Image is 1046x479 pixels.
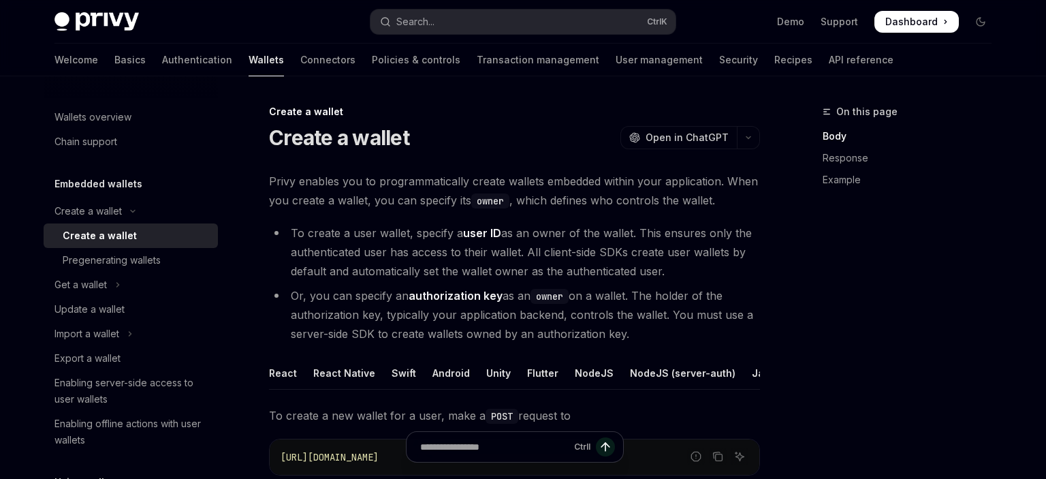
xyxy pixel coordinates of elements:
[44,371,218,412] a: Enabling server-side access to user wallets
[63,252,161,268] div: Pregenerating wallets
[44,297,218,322] a: Update a wallet
[486,409,518,424] code: POST
[313,357,375,389] div: React Native
[269,286,760,343] li: Or, you can specify an as an on a wallet. The holder of the authorization key, typically your app...
[620,126,737,149] button: Open in ChatGPT
[396,14,434,30] div: Search...
[647,16,667,27] span: Ctrl K
[44,199,218,223] button: Toggle Create a wallet section
[54,44,98,76] a: Welcome
[269,406,760,425] span: To create a new wallet for a user, make a request to
[471,194,509,208] code: owner
[54,350,121,367] div: Export a wallet
[432,357,470,389] div: Android
[44,322,218,346] button: Toggle Import a wallet section
[719,44,758,76] a: Security
[44,129,218,154] a: Chain support
[885,15,938,29] span: Dashboard
[54,301,125,318] div: Update a wallet
[114,44,146,76] a: Basics
[372,44,460,76] a: Policies & controls
[63,228,137,244] div: Create a wallet
[54,375,210,407] div: Enabling server-side access to user wallets
[774,44,812,76] a: Recipes
[527,357,558,389] div: Flutter
[269,357,297,389] div: React
[530,289,569,304] code: owner
[44,223,218,248] a: Create a wallet
[54,326,119,342] div: Import a wallet
[54,109,131,125] div: Wallets overview
[486,357,511,389] div: Unity
[54,134,117,150] div: Chain support
[54,277,107,293] div: Get a wallet
[646,131,729,144] span: Open in ChatGPT
[836,104,898,120] span: On this page
[823,169,1002,191] a: Example
[596,437,615,457] button: Send message
[874,11,959,33] a: Dashboard
[823,147,1002,169] a: Response
[616,44,703,76] a: User management
[575,357,614,389] div: NodeJS
[823,125,1002,147] a: Body
[752,357,776,389] div: Java
[409,289,503,303] strong: authorization key
[44,273,218,297] button: Toggle Get a wallet section
[269,105,760,119] div: Create a wallet
[392,357,416,389] div: Swift
[44,248,218,273] a: Pregenerating wallets
[370,10,676,34] button: Open search
[829,44,893,76] a: API reference
[821,15,858,29] a: Support
[630,357,735,389] div: NodeJS (server-auth)
[54,416,210,448] div: Enabling offline actions with user wallets
[54,12,139,31] img: dark logo
[269,125,409,150] h1: Create a wallet
[777,15,804,29] a: Demo
[249,44,284,76] a: Wallets
[44,105,218,129] a: Wallets overview
[44,412,218,452] a: Enabling offline actions with user wallets
[463,226,501,240] strong: user ID
[269,172,760,210] span: Privy enables you to programmatically create wallets embedded within your application. When you c...
[54,203,122,219] div: Create a wallet
[420,432,569,462] input: Ask a question...
[300,44,355,76] a: Connectors
[162,44,232,76] a: Authentication
[54,176,142,192] h5: Embedded wallets
[477,44,599,76] a: Transaction management
[269,223,760,281] li: To create a user wallet, specify a as an owner of the wallet. This ensures only the authenticated...
[970,11,992,33] button: Toggle dark mode
[44,346,218,371] a: Export a wallet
